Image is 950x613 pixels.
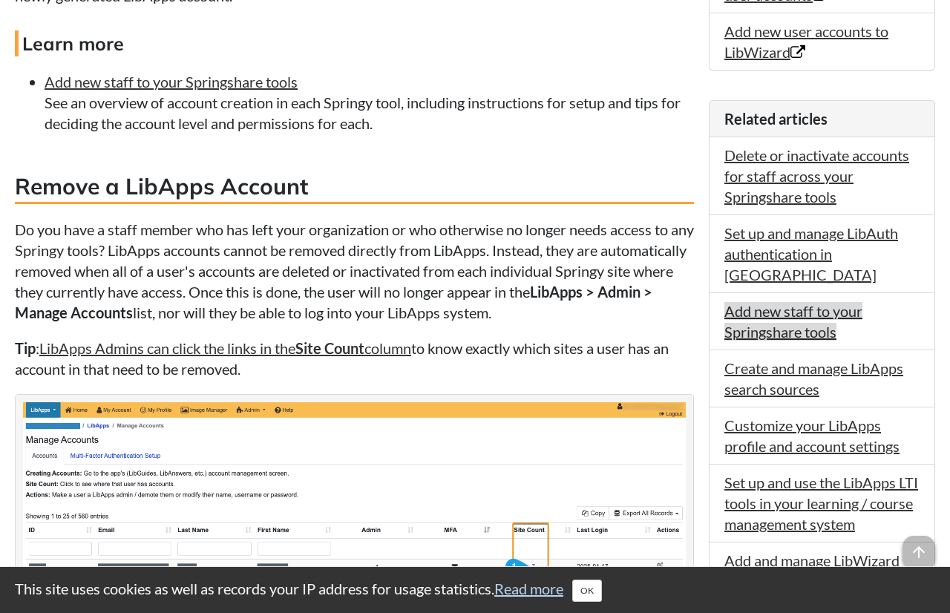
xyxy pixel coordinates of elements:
li: See an overview of account creation in each Springy tool, including instructions for setup and ti... [45,71,694,134]
a: Add new staff to your Springshare tools [45,73,298,91]
p: : to know exactly which sites a user has an account in that need to be removed. [15,338,694,379]
a: Add new user accounts to LibWizard [724,22,888,61]
a: LibApps Admins can click the links in theSite Countcolumn [39,339,411,357]
a: Add and manage LibWizard user accounts & permissions [724,551,906,590]
span: arrow_upward [902,536,935,568]
h4: Learn more [15,30,694,56]
a: Add new staff to your Springshare tools [724,302,862,341]
a: Delete or inactivate accounts for staff across your Springshare tools [724,146,909,206]
strong: Tip [15,339,36,357]
a: Customize your LibApps profile and account settings [724,416,900,455]
button: Close [572,580,602,602]
h3: Remove a LibApps Account [15,171,694,204]
a: Create and manage LibApps search sources [724,359,903,398]
span: Related articles [724,110,828,128]
strong: Site Count [295,339,364,357]
a: Read more [494,580,563,597]
a: Set up and manage LibAuth authentication in [GEOGRAPHIC_DATA] [724,224,898,283]
p: Do you have a staff member who has left your organization or who otherwise no longer needs access... [15,219,694,323]
a: arrow_upward [902,537,935,555]
a: Set up and use the LibApps LTI tools in your learning / course management system [724,473,918,533]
